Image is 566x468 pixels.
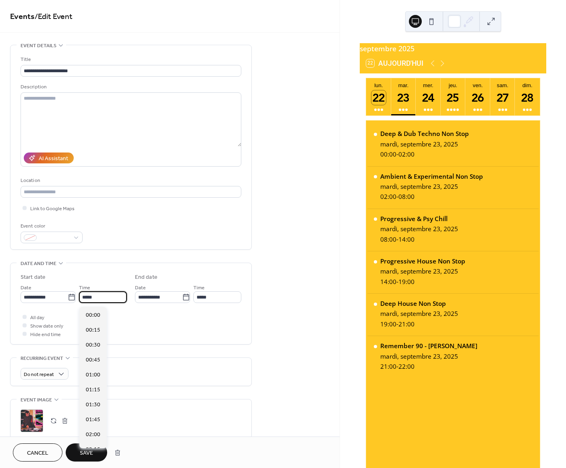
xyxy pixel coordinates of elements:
div: ven. [468,82,488,88]
button: ven.26 [465,78,490,115]
div: Title [21,55,240,64]
div: 24 [421,90,435,105]
div: 27 [496,90,510,105]
button: mer.24 [416,78,441,115]
button: dim.28 [515,78,540,115]
div: 25 [446,90,460,105]
span: 01:30 [86,401,100,409]
div: mardi, septembre 23, 2025 [380,267,465,276]
div: ; [21,409,43,432]
div: AI Assistant [39,155,68,163]
span: 01:00 [86,371,100,379]
span: - [396,320,398,328]
div: 23 [396,90,411,105]
span: 08:00 [380,235,396,244]
span: - [396,362,398,371]
span: Save [80,449,93,458]
span: Time [193,284,205,292]
span: Cancel [27,449,48,458]
div: Ambient & Experimental Non Stop [380,172,483,181]
span: 01:15 [86,386,100,394]
div: mardi, septembre 23, 2025 [380,182,483,191]
span: 14:00 [380,278,396,286]
div: mardi, septembre 23, 2025 [380,309,458,318]
span: 00:15 [86,326,100,334]
span: Hide end time [30,330,61,339]
div: 26 [471,90,485,105]
span: Time [79,284,90,292]
span: 00:30 [86,341,100,349]
button: Save [66,443,107,462]
div: Event color [21,222,81,230]
span: Show date only [30,322,63,330]
button: jeu.25 [441,78,466,115]
span: Date and time [21,259,56,268]
a: Events [10,9,35,25]
div: Start date [21,273,46,282]
div: 22 [371,90,386,105]
span: - [396,235,398,244]
span: - [396,150,398,159]
button: Cancel [13,443,62,462]
span: Date [21,284,31,292]
div: septembre 2025 [360,43,546,54]
span: 00:45 [86,356,100,364]
div: lun. [369,82,389,88]
span: Recurring event [21,354,63,363]
div: Description [21,83,240,91]
span: 19:00 [380,320,396,328]
div: mardi, septembre 23, 2025 [380,140,469,148]
span: - [396,192,398,201]
button: 22Aujourd'hui [363,57,426,69]
span: 02:00 [86,430,100,439]
span: 08:00 [398,192,415,201]
span: - [396,278,398,286]
span: 02:00 [380,192,396,201]
div: End date [135,273,158,282]
div: Progressive House Non Stop [380,257,465,265]
div: dim. [517,82,537,88]
span: Do not repeat [24,370,54,379]
span: 02:00 [398,150,415,159]
button: AI Assistant [24,153,74,163]
div: sam. [493,82,513,88]
span: / Edit Event [35,9,73,25]
span: Link to Google Maps [30,205,75,213]
span: 01:45 [86,416,100,424]
div: mardi, septembre 23, 2025 [380,352,477,361]
button: lun.22 [366,78,391,115]
span: 00:00 [380,150,396,159]
div: mardi, septembre 23, 2025 [380,225,458,233]
span: 22:00 [398,362,415,371]
span: 14:00 [398,235,415,244]
span: 21:00 [398,320,415,328]
div: Deep House Non Stop [380,299,458,308]
div: mer. [418,82,438,88]
span: Date [135,284,146,292]
span: Event image [21,396,52,404]
span: 21:00 [380,362,396,371]
div: Progressive & Psy Chill [380,215,458,223]
div: 28 [520,90,535,105]
button: sam.27 [490,78,515,115]
div: Deep & Dub Techno Non Stop [380,130,469,138]
span: 02:15 [86,445,100,454]
span: 00:00 [86,311,100,320]
div: Location [21,176,240,185]
div: mar. [394,82,414,88]
div: jeu. [443,82,463,88]
button: mar.23 [391,78,416,115]
span: All day [30,313,44,322]
span: 19:00 [398,278,415,286]
span: Event details [21,42,56,50]
div: Remember 90 - [PERSON_NAME] [380,342,477,350]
